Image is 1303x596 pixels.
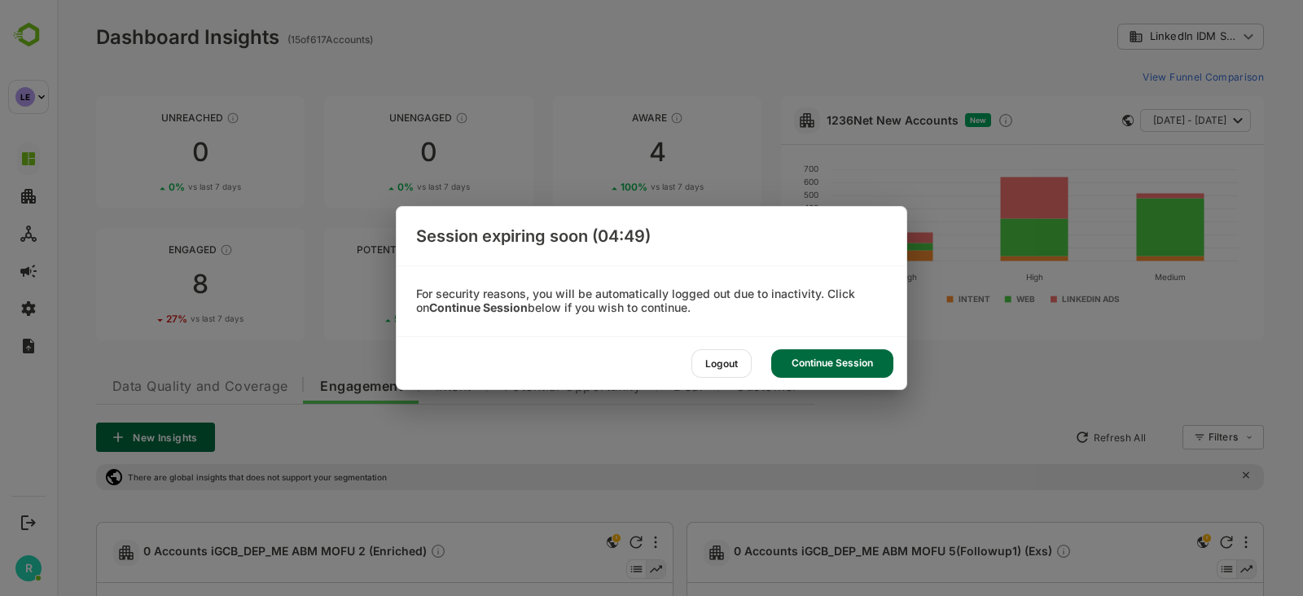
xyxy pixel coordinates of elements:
text: Very High [823,272,860,283]
span: [DATE] - [DATE] [1096,110,1169,131]
text: 700 [747,164,761,173]
div: Filters [1150,423,1207,452]
span: vs last 7 days [594,181,647,193]
div: Description not present [373,543,389,562]
div: Refresh [573,536,586,549]
div: More [597,536,600,549]
a: EngagedThese accounts are warm, further nurturing would qualify them to MQAs827%vs last 7 days [39,228,248,340]
div: Logout [691,349,752,378]
div: Aware [496,112,704,124]
a: Active OpportunityThese accounts have open opportunities which might be at any of the Sales Stage... [496,228,704,340]
button: New Insights [39,423,158,452]
div: 0 [496,271,704,297]
span: Data Quality and Coverage [55,380,230,393]
b: Continue Session [429,300,528,314]
div: Session expiring soon (04:49) [397,207,906,265]
text: 600 [747,177,761,186]
a: 1236Net New Accounts [770,113,902,127]
div: These accounts have just entered the buying cycle and need further nurturing [613,112,626,125]
span: vs last 7 days [362,313,415,325]
button: [DATE] - [DATE] [1083,109,1194,132]
a: AwareThese accounts have just entered the buying cycle and need further nurturing4100%vs last 7 days [496,96,704,208]
span: LinkedIn IDM Sep Insights [1093,30,1181,42]
div: These accounts have open opportunities which might be at any of the Sales Stages [651,243,664,256]
div: 0 % [340,181,413,193]
div: These accounts have not been engaged with for a defined time period [169,112,182,125]
div: More [1187,536,1191,549]
span: Deal [616,380,646,393]
div: Discover new ICP-fit accounts showing engagement — via intent surges, anonymous website visits, L... [941,112,957,129]
p: There are global insights that does not support your segmentation [71,472,330,482]
div: 100 % [564,181,647,193]
div: Engaged [39,243,248,256]
div: These accounts are MQAs and can be passed on to Inside Sales [432,243,445,256]
span: 0 Accounts iGCB_DEP_ME ABM MOFU 2 (Enriched) [86,543,389,562]
text: 400 [747,203,761,213]
div: Filters [1152,431,1181,443]
a: 0 Accounts iGCB_DEP_ME ABM MOFU 5(Followup1) (Exs)Description not present [677,543,1021,562]
div: This is a global insight. Segment selection is not applicable for this view [1136,532,1156,554]
text: 300 [747,216,761,226]
div: 50 % [337,313,415,325]
span: New [913,116,929,125]
div: 4 [496,139,704,165]
div: Unreached [39,112,248,124]
text: 0 [757,255,761,265]
div: These accounts have not shown enough engagement and need nurturing [398,112,411,125]
span: vs last 7 days [360,181,413,193]
div: This card does not support filter and segments [1065,115,1077,126]
ag: ( 15 of 617 Accounts) [230,33,316,46]
div: Unengaged [267,112,476,124]
div: This is a global insight. Segment selection is not applicable for this view [546,532,565,554]
div: Refresh [1163,536,1176,549]
button: View Funnel Comparison [1079,64,1207,90]
span: vs last 7 days [131,181,184,193]
text: 500 [747,190,761,199]
div: 0 % [568,313,641,325]
div: 27 % [109,313,186,325]
span: 0 Accounts iGCB_DEP_ME ABM MOFU 5(Followup1) (Exs) [677,543,1015,562]
div: Active Opportunity [496,243,704,256]
div: 3 [267,271,476,297]
span: Engagement [263,380,346,393]
div: 0 [39,139,248,165]
text: 200 [747,229,761,239]
text: High [968,272,985,283]
div: LinkedIn IDM Sep Insights [1060,21,1207,53]
div: 0 % [112,181,184,193]
text: Medium [1098,272,1129,282]
text: 100 [748,242,761,252]
div: Potential Opportunity [267,243,476,256]
div: 0 [267,139,476,165]
div: 8 [39,271,248,297]
span: Customer [678,380,741,393]
a: UnengagedThese accounts have not shown enough engagement and need nurturing00%vs last 7 days [267,96,476,208]
a: Potential OpportunityThese accounts are MQAs and can be passed on to Inside Sales350%vs last 7 days [267,228,476,340]
div: For security reasons, you will be automatically logged out due to inactivity. Click on below if y... [397,287,906,315]
span: vs last 7 days [588,313,641,325]
a: UnreachedThese accounts have not been engaged with for a defined time period00%vs last 7 days [39,96,248,208]
span: Potential Opportunity [447,380,585,393]
div: These accounts are warm, further nurturing would qualify them to MQAs [163,243,176,256]
div: Continue Session [771,349,893,378]
div: Description not present [998,543,1015,562]
span: Intent [379,380,415,393]
button: Refresh All [1011,424,1096,450]
span: vs last 7 days [134,313,186,325]
div: Dashboard Insights [39,25,222,49]
div: LinkedIn IDM Sep Insights [1072,29,1181,44]
a: 0 Accounts iGCB_DEP_ME ABM MOFU 2 (Enriched)Description not present [86,543,396,562]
